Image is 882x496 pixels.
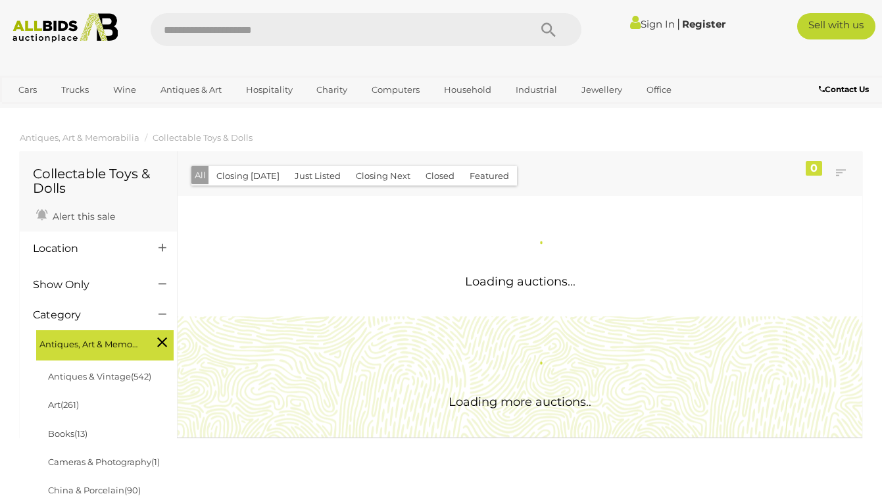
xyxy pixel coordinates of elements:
a: Industrial [507,79,566,101]
a: Office [638,79,680,101]
b: Contact Us [819,84,869,94]
a: Hospitality [237,79,301,101]
span: (542) [131,371,151,382]
a: Sports [10,101,54,122]
a: Jewellery [573,79,631,101]
span: Loading more auctions.. [449,395,591,409]
a: Contact Us [819,82,872,97]
a: Alert this sale [33,205,118,225]
a: [GEOGRAPHIC_DATA] [61,101,172,122]
h4: Show Only [33,279,139,291]
a: Antiques & Art [152,79,230,101]
button: Just Listed [287,166,349,186]
button: All [191,166,209,185]
a: Charity [308,79,356,101]
a: Computers [363,79,428,101]
a: China & Porcelain(90) [48,485,141,495]
span: Loading auctions... [465,274,576,289]
a: Trucks [53,79,97,101]
h1: Collectable Toys & Dolls [33,166,164,195]
span: (1) [151,457,160,467]
div: 0 [806,161,822,176]
a: Sell with us [797,13,875,39]
a: Antiques & Vintage(542) [48,371,151,382]
h4: Category [33,309,139,321]
span: (13) [74,428,87,439]
img: Allbids.com.au [7,13,124,43]
button: Closing [DATE] [208,166,287,186]
span: | [677,16,680,31]
a: Cameras & Photography(1) [48,457,160,467]
button: Search [516,13,581,46]
button: Featured [462,166,517,186]
a: Collectable Toys & Dolls [153,132,253,143]
span: Antiques, Art & Memorabilia [39,334,138,352]
a: Cars [10,79,45,101]
h4: Location [33,243,139,255]
a: Sign In [630,18,675,30]
a: Books(13) [48,428,87,439]
a: Antiques, Art & Memorabilia [20,132,139,143]
button: Closing Next [348,166,418,186]
span: (261) [61,399,79,410]
button: Closed [418,166,462,186]
span: (90) [124,485,141,495]
a: Household [435,79,500,101]
a: Register [682,18,725,30]
a: Art(261) [48,399,79,410]
span: Alert this sale [49,211,115,222]
a: Wine [105,79,145,101]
